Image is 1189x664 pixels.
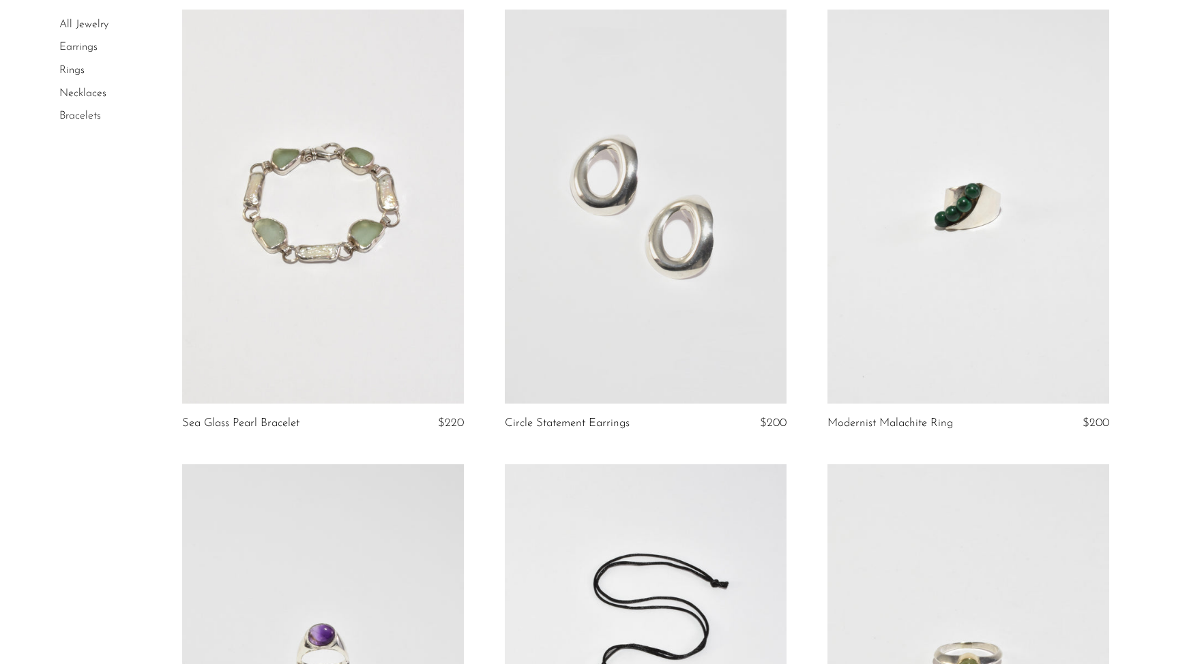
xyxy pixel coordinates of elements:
[59,65,85,76] a: Rings
[59,110,101,121] a: Bracelets
[1083,417,1109,429] span: $200
[827,417,953,429] a: Modernist Malachite Ring
[182,417,299,429] a: Sea Glass Pearl Bracelet
[59,19,108,30] a: All Jewelry
[760,417,787,429] span: $200
[59,88,106,99] a: Necklaces
[438,417,464,429] span: $220
[505,417,630,429] a: Circle Statement Earrings
[59,42,98,53] a: Earrings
